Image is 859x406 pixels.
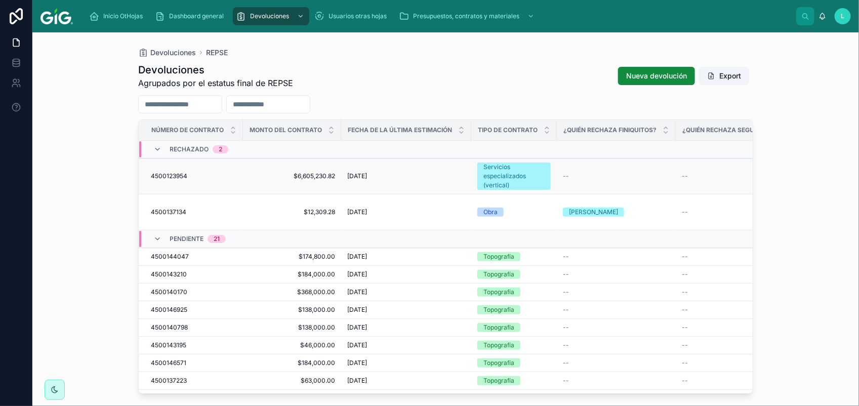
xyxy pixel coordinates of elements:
[682,172,814,180] a: --
[347,341,465,349] a: [DATE]
[347,341,367,349] span: [DATE]
[138,48,196,58] a: Devoluciones
[347,306,367,314] span: [DATE]
[40,8,73,24] img: App logo
[250,12,289,20] span: Devoluciones
[249,341,335,349] a: $46,000.00
[699,67,749,85] button: Export
[249,172,335,180] a: $6,605,230.82
[682,306,688,314] span: --
[477,376,551,385] a: Topografía
[347,377,465,385] a: [DATE]
[170,235,203,243] span: Pendiente
[682,126,801,134] span: ¿Quién rechaza Seguridad Social?
[151,341,186,349] span: 4500143195
[483,305,514,314] div: Topografía
[682,359,814,367] a: --
[477,358,551,368] a: Topografía
[563,377,670,385] a: --
[483,163,545,190] div: Servicios especializados (vertical)
[151,306,187,314] span: 4500146925
[249,270,335,278] a: $184,000.00
[152,7,231,25] a: Dashboard general
[483,341,514,350] div: Topografía
[477,305,551,314] a: Topografía
[477,208,551,217] a: Obra
[249,306,335,314] span: $138,000.00
[682,208,814,216] a: --
[483,376,514,385] div: Topografía
[329,12,387,20] span: Usuarios otras hojas
[347,208,465,216] a: [DATE]
[563,323,569,332] span: --
[563,288,569,296] span: --
[396,7,540,25] a: Presupuestos, contratos y materiales
[347,208,367,216] span: [DATE]
[682,208,688,216] span: --
[347,270,465,278] a: [DATE]
[477,288,551,297] a: Topografía
[138,77,293,89] span: Agrupados por el estatus final de REPSE
[249,359,335,367] span: $184,000.00
[86,7,150,25] a: Inicio OtHojas
[618,67,695,85] button: Nueva devolución
[682,288,814,296] a: --
[563,172,569,180] span: --
[477,163,551,190] a: Servicios especializados (vertical)
[170,145,209,153] span: Rechazado
[347,253,465,261] a: [DATE]
[151,359,237,367] a: 4500146571
[347,359,367,367] span: [DATE]
[477,252,551,261] a: Topografía
[347,172,465,180] a: [DATE]
[477,323,551,332] a: Topografía
[151,172,237,180] a: 4500123954
[214,235,220,243] div: 21
[103,12,143,20] span: Inicio OtHojas
[151,126,224,134] span: Número de contrato
[483,252,514,261] div: Topografía
[249,208,335,216] a: $12,309.28
[682,341,814,349] a: --
[563,288,670,296] a: --
[483,358,514,368] div: Topografía
[569,208,618,217] div: [PERSON_NAME]
[249,253,335,261] a: $174,800.00
[151,172,187,180] span: 4500123954
[563,253,670,261] a: --
[563,126,657,134] span: ¿Quién rechaza Finiquitos?
[563,377,569,385] span: --
[563,341,670,349] a: --
[477,270,551,279] a: Topografía
[483,288,514,297] div: Topografía
[483,208,498,217] div: Obra
[150,48,196,58] span: Devoluciones
[249,288,335,296] span: $368,000.00
[348,126,452,134] span: Fecha de la última estimación
[347,306,465,314] a: [DATE]
[311,7,394,25] a: Usuarios otras hojas
[169,12,224,20] span: Dashboard general
[219,145,222,153] div: 2
[347,359,465,367] a: [DATE]
[563,359,569,367] span: --
[151,288,237,296] a: 4500140170
[682,306,814,314] a: --
[151,377,187,385] span: 4500137223
[563,172,670,180] a: --
[841,12,845,20] span: L
[413,12,519,20] span: Presupuestos, contratos y materiales
[249,323,335,332] a: $138,000.00
[347,323,367,332] span: [DATE]
[477,341,551,350] a: Topografía
[138,63,293,77] h1: Devoluciones
[151,270,187,278] span: 4500143210
[682,270,688,278] span: --
[682,341,688,349] span: --
[682,172,688,180] span: --
[233,7,309,25] a: Devoluciones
